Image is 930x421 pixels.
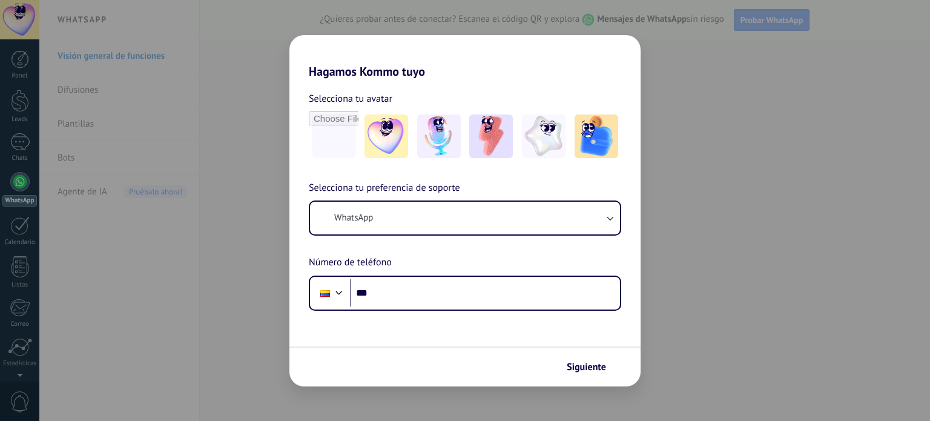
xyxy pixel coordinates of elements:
img: -3.jpeg [469,114,513,158]
span: Selecciona tu avatar [309,91,392,107]
div: Colombia: + 57 [314,280,337,306]
img: -5.jpeg [575,114,618,158]
span: Selecciona tu preferencia de soporte [309,181,460,196]
span: Número de teléfono [309,255,392,271]
img: -1.jpeg [364,114,408,158]
h2: Hagamos Kommo tuyo [289,35,641,79]
span: Siguiente [567,363,606,371]
img: -2.jpeg [417,114,461,158]
img: -4.jpeg [522,114,566,158]
button: WhatsApp [310,202,620,234]
span: WhatsApp [334,212,373,224]
button: Siguiente [561,357,622,377]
